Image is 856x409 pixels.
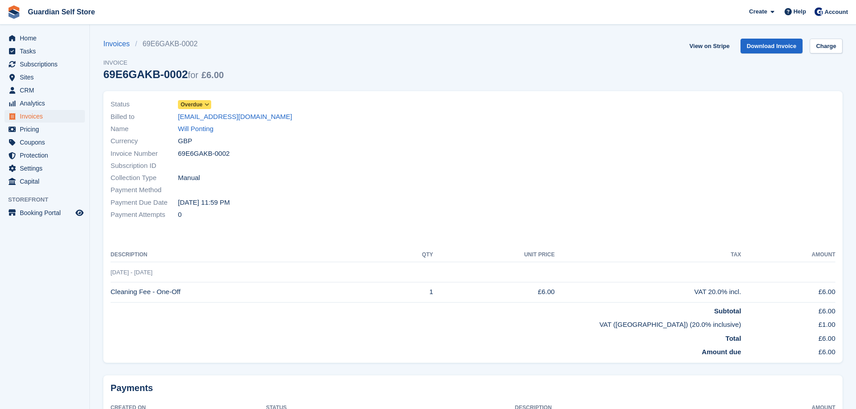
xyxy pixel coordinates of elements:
[4,136,85,149] a: menu
[111,149,178,159] span: Invoice Number
[178,99,211,110] a: Overdue
[794,7,806,16] span: Help
[20,207,74,219] span: Booking Portal
[741,282,835,302] td: £6.00
[4,123,85,136] a: menu
[103,58,224,67] span: Invoice
[741,330,835,344] td: £6.00
[111,173,178,183] span: Collection Type
[20,123,74,136] span: Pricing
[178,112,292,122] a: [EMAIL_ADDRESS][DOMAIN_NAME]
[4,84,85,97] a: menu
[20,110,74,123] span: Invoices
[24,4,98,19] a: Guardian Self Store
[389,282,433,302] td: 1
[111,185,178,195] span: Payment Method
[178,173,200,183] span: Manual
[4,71,85,84] a: menu
[111,99,178,110] span: Status
[111,136,178,146] span: Currency
[20,136,74,149] span: Coupons
[741,343,835,357] td: £6.00
[4,58,85,70] a: menu
[20,175,74,188] span: Capital
[4,207,85,219] a: menu
[178,124,213,134] a: Will Ponting
[741,39,803,53] a: Download Invoice
[20,32,74,44] span: Home
[433,282,555,302] td: £6.00
[741,248,835,262] th: Amount
[20,45,74,57] span: Tasks
[103,39,224,49] nav: breadcrumbs
[554,248,741,262] th: Tax
[178,210,182,220] span: 0
[702,348,741,356] strong: Amount due
[111,112,178,122] span: Billed to
[111,383,835,394] h2: Payments
[103,39,135,49] a: Invoices
[433,248,555,262] th: Unit Price
[20,58,74,70] span: Subscriptions
[7,5,21,19] img: stora-icon-8386f47178a22dfd0bd8f6a31ec36ba5ce8667c1dd55bd0f319d3a0aa187defe.svg
[188,70,198,80] span: for
[111,210,178,220] span: Payment Attempts
[810,39,843,53] a: Charge
[8,195,89,204] span: Storefront
[111,198,178,208] span: Payment Due Date
[741,316,835,330] td: £1.00
[111,316,741,330] td: VAT ([GEOGRAPHIC_DATA]) (20.0% inclusive)
[111,124,178,134] span: Name
[741,302,835,316] td: £6.00
[4,110,85,123] a: menu
[4,162,85,175] a: menu
[20,149,74,162] span: Protection
[814,7,823,16] img: Tom Scott
[4,45,85,57] a: menu
[181,101,203,109] span: Overdue
[4,149,85,162] a: menu
[74,207,85,218] a: Preview store
[686,39,733,53] a: View on Stripe
[4,97,85,110] a: menu
[749,7,767,16] span: Create
[178,198,230,208] time: 2025-08-02 22:59:59 UTC
[4,32,85,44] a: menu
[726,334,741,342] strong: Total
[20,84,74,97] span: CRM
[111,282,389,302] td: Cleaning Fee - One-Off
[111,248,389,262] th: Description
[554,287,741,297] div: VAT 20.0% incl.
[178,149,230,159] span: 69E6GAKB-0002
[825,8,848,17] span: Account
[178,136,192,146] span: GBP
[389,248,433,262] th: QTY
[201,70,224,80] span: £6.00
[111,269,152,276] span: [DATE] - [DATE]
[111,161,178,171] span: Subscription ID
[20,71,74,84] span: Sites
[714,307,741,315] strong: Subtotal
[103,68,224,80] div: 69E6GAKB-0002
[4,175,85,188] a: menu
[20,162,74,175] span: Settings
[20,97,74,110] span: Analytics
